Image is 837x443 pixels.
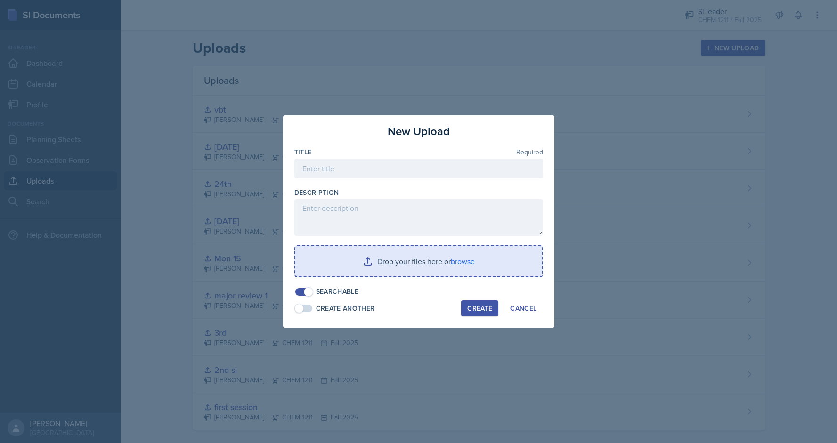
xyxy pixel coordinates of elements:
div: Create [467,305,492,312]
div: Create Another [316,304,375,314]
h3: New Upload [388,123,450,140]
div: Searchable [316,287,359,297]
label: Title [294,147,312,157]
input: Enter title [294,159,543,178]
label: Description [294,188,339,197]
div: Cancel [510,305,536,312]
button: Cancel [504,300,543,316]
button: Create [461,300,498,316]
span: Required [516,149,543,155]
